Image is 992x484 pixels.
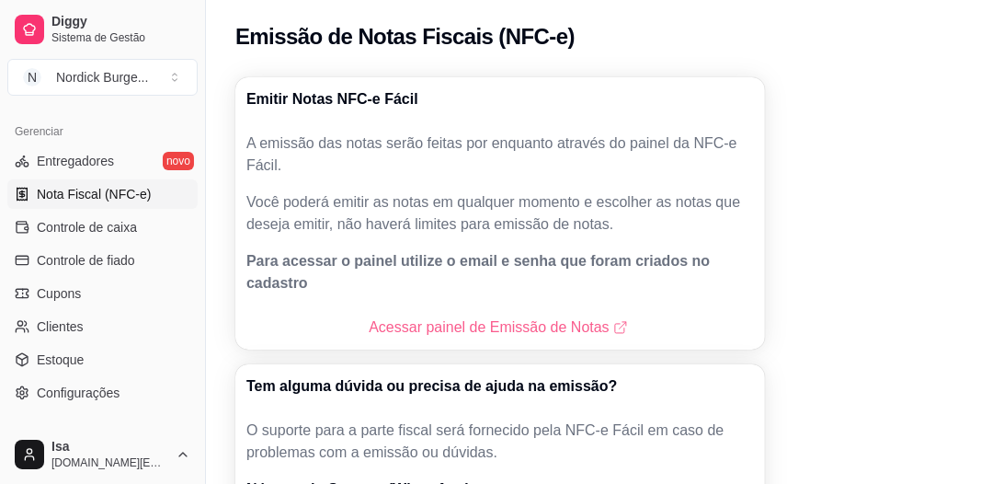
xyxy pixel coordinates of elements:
span: Configurações [37,384,120,402]
a: Acessar painel de Emissão de Notas [369,317,631,339]
p: Tem alguma dúvida ou precisa de ajuda na emissão? [246,375,617,398]
div: Gerenciar [7,117,198,146]
p: A emissão das notas serão feitas por enquanto através do painel da NFC-e Fácil. [246,133,754,177]
a: Nota Fiscal (NFC-e) [7,179,198,209]
span: Controle de caixa [37,218,137,236]
span: N [23,68,41,86]
span: Controle de fiado [37,251,135,270]
a: Estoque [7,345,198,375]
span: Entregadores [37,152,114,170]
span: [DOMAIN_NAME][EMAIL_ADDRESS][DOMAIN_NAME] [51,455,168,470]
a: Clientes [7,312,198,341]
div: Nordick Burge ... [56,68,148,86]
a: DiggySistema de Gestão [7,7,198,52]
span: Diggy [51,14,190,30]
p: Emitir Notas NFC-e Fácil [246,88,418,110]
h2: Emissão de Notas Fiscais (NFC-e) [235,22,575,52]
p: Você poderá emitir as notas em qualquer momento e escolher as notas que deseja emitir, não haverá... [246,191,754,236]
span: Clientes [37,317,84,336]
span: Estoque [37,351,84,369]
a: Controle de fiado [7,246,198,275]
a: Configurações [7,378,198,408]
p: O suporte para a parte fiscal será fornecido pela NFC-e Fácil em caso de problemas com a emissão ... [246,420,754,464]
span: Cupons [37,284,81,303]
span: Sistema de Gestão [51,30,190,45]
button: Isa[DOMAIN_NAME][EMAIL_ADDRESS][DOMAIN_NAME] [7,432,198,477]
p: Para acessar o painel utilize o email e senha que foram criados no cadastro [246,250,754,294]
a: Entregadoresnovo [7,146,198,176]
span: Nota Fiscal (NFC-e) [37,185,151,203]
button: Select a team [7,59,198,96]
a: Controle de caixa [7,213,198,242]
a: Cupons [7,279,198,308]
span: Isa [51,439,168,455]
